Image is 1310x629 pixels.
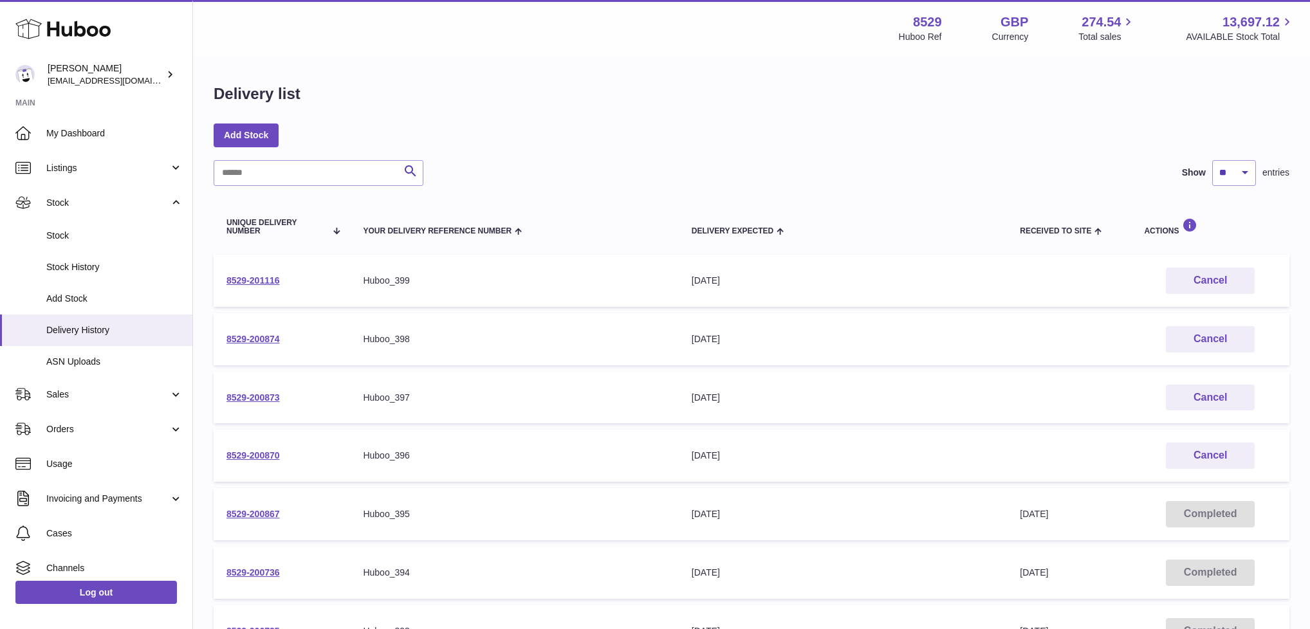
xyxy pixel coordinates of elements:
[692,275,994,287] div: [DATE]
[1262,167,1289,179] span: entries
[692,333,994,345] div: [DATE]
[363,333,665,345] div: Huboo_398
[46,356,183,368] span: ASN Uploads
[46,127,183,140] span: My Dashboard
[992,31,1029,43] div: Currency
[46,162,169,174] span: Listings
[363,450,665,462] div: Huboo_396
[214,84,300,104] h1: Delivery list
[46,388,169,401] span: Sales
[1186,14,1295,43] a: 13,697.12 AVAILABLE Stock Total
[1166,268,1255,294] button: Cancel
[226,275,280,286] a: 8529-201116
[363,275,665,287] div: Huboo_399
[1001,14,1028,31] strong: GBP
[226,219,326,235] span: Unique Delivery Number
[1082,14,1121,31] span: 274.54
[1020,227,1091,235] span: Received to Site
[46,261,183,273] span: Stock History
[46,324,183,336] span: Delivery History
[46,493,169,505] span: Invoicing and Payments
[363,567,665,579] div: Huboo_394
[214,123,279,147] a: Add Stock
[15,581,177,604] a: Log out
[226,334,280,344] a: 8529-200874
[1078,31,1136,43] span: Total sales
[46,197,169,209] span: Stock
[1166,442,1255,469] button: Cancel
[363,392,665,404] div: Huboo_397
[692,508,994,520] div: [DATE]
[1166,326,1255,352] button: Cancel
[46,562,183,574] span: Channels
[1020,567,1048,578] span: [DATE]
[692,450,994,462] div: [DATE]
[1144,218,1277,235] div: Actions
[226,450,280,460] a: 8529-200870
[48,62,163,87] div: [PERSON_NAME]
[1186,31,1295,43] span: AVAILABLE Stock Total
[1020,509,1048,519] span: [DATE]
[913,14,942,31] strong: 8529
[363,227,512,235] span: Your Delivery Reference Number
[46,230,183,242] span: Stock
[899,31,942,43] div: Huboo Ref
[1222,14,1280,31] span: 13,697.12
[692,567,994,579] div: [DATE]
[692,392,994,404] div: [DATE]
[46,527,183,540] span: Cases
[15,65,35,84] img: admin@redgrass.ch
[1078,14,1136,43] a: 274.54 Total sales
[692,227,773,235] span: Delivery Expected
[1182,167,1206,179] label: Show
[226,509,280,519] a: 8529-200867
[363,508,665,520] div: Huboo_395
[46,293,183,305] span: Add Stock
[48,75,189,86] span: [EMAIL_ADDRESS][DOMAIN_NAME]
[46,423,169,435] span: Orders
[46,458,183,470] span: Usage
[226,567,280,578] a: 8529-200736
[1166,385,1255,411] button: Cancel
[226,392,280,403] a: 8529-200873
